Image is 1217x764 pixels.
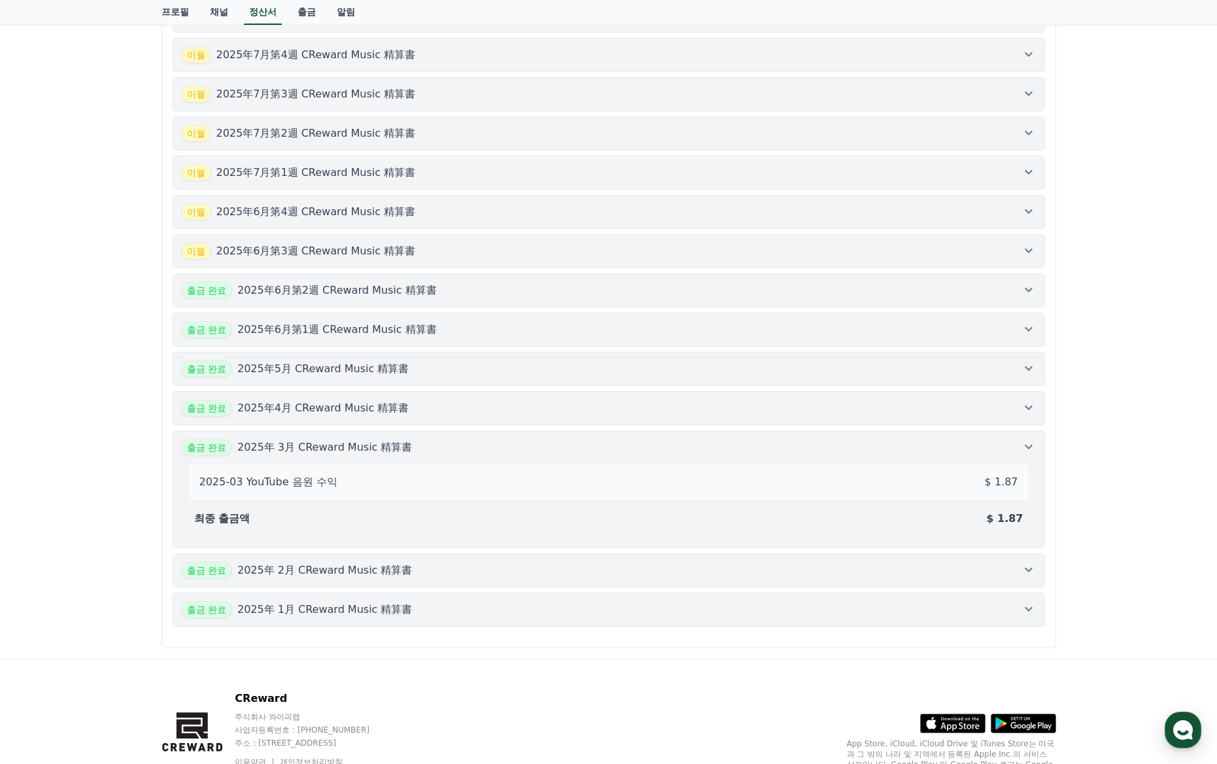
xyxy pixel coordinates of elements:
[120,435,135,445] span: 대화
[216,204,416,220] p: 2025年6月第4週 CReward Music 精算書
[985,474,1018,490] p: $ 1.87
[86,415,169,447] a: 대화
[173,116,1045,150] button: 이월 2025年7月第2週 CReward Music 精算書
[235,725,464,735] p: 사업자등록번호 : [PHONE_NUMBER]
[173,352,1045,386] button: 출금 완료 2025年5月 CReward Music 精算書
[235,738,464,748] p: 주소 : [STREET_ADDRESS]
[173,77,1045,111] button: 이월 2025年7月第3週 CReward Music 精算書
[181,46,211,63] span: 이월
[173,430,1045,548] button: 출금 완료 2025年 3月 CReward Music 精算書 2025-03 YouTube 음원 수익 $ 1.87 최종 출금액 $ 1.87
[216,126,416,141] p: 2025年7月第2週 CReward Music 精算書
[237,322,437,338] p: 2025年6月第1週 CReward Music 精算書
[173,195,1045,229] button: 이월 2025年6月第4週 CReward Music 精算書
[237,400,409,416] p: 2025年4月 CReward Music 精算書
[41,434,49,445] span: 홈
[173,273,1045,307] button: 출금 완료 2025年6月第2週 CReward Music 精算書
[216,47,416,63] p: 2025年7月第4週 CReward Music 精算書
[173,156,1045,190] button: 이월 2025年7月第1週 CReward Music 精算書
[235,691,464,706] p: CReward
[173,38,1045,72] button: 이월 2025年7月第4週 CReward Music 精算書
[181,400,232,417] span: 출금 완료
[181,125,211,142] span: 이월
[173,313,1045,347] button: 출금 완료 2025年6月第1週 CReward Music 精算書
[181,86,211,103] span: 이월
[181,282,232,299] span: 출금 완료
[181,601,232,618] span: 출금 완료
[173,593,1045,627] button: 출금 완료 2025年 1月 CReward Music 精算書
[181,562,232,579] span: 출금 완료
[4,415,86,447] a: 홈
[181,203,211,220] span: 이월
[237,440,413,455] p: 2025年 3月 CReward Music 精算書
[199,474,337,490] p: 2025-03 YouTube 음원 수익
[181,360,232,377] span: 출금 완료
[173,391,1045,425] button: 출금 완료 2025年4月 CReward Music 精算書
[986,511,1023,527] p: $ 1.87
[194,511,250,527] p: 최종 출금액
[202,434,218,445] span: 설정
[181,439,232,456] span: 출금 완료
[181,164,211,181] span: 이월
[216,165,416,181] p: 2025年7月第1週 CReward Music 精算書
[173,234,1045,268] button: 이월 2025年6月第3週 CReward Music 精算書
[237,563,413,578] p: 2025年 2月 CReward Music 精算書
[237,283,437,298] p: 2025年6月第2週 CReward Music 精算書
[169,415,251,447] a: 설정
[235,712,464,722] p: 주식회사 와이피랩
[216,86,416,102] p: 2025年7月第3週 CReward Music 精算書
[173,553,1045,587] button: 출금 완료 2025年 2月 CReward Music 精算書
[237,602,413,617] p: 2025年 1月 CReward Music 精算書
[181,243,211,260] span: 이월
[237,361,409,377] p: 2025年5月 CReward Music 精算書
[216,243,416,259] p: 2025年6月第3週 CReward Music 精算書
[181,321,232,338] span: 출금 완료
